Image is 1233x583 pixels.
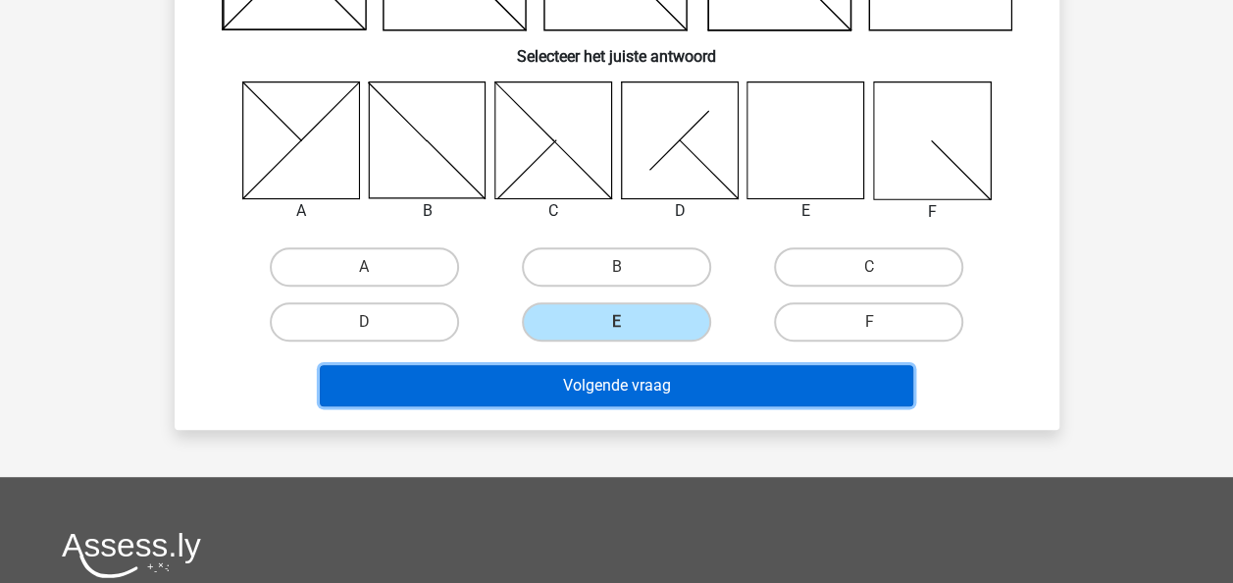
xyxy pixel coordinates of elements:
[480,199,628,223] div: C
[353,199,501,223] div: B
[732,199,880,223] div: E
[858,200,1006,224] div: F
[206,31,1028,66] h6: Selecteer het juiste antwoord
[270,247,459,287] label: A
[270,302,459,342] label: D
[606,199,754,223] div: D
[228,199,376,223] div: A
[522,247,711,287] label: B
[774,302,963,342] label: F
[320,365,913,406] button: Volgende vraag
[774,247,963,287] label: C
[522,302,711,342] label: E
[62,532,201,578] img: Assessly logo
